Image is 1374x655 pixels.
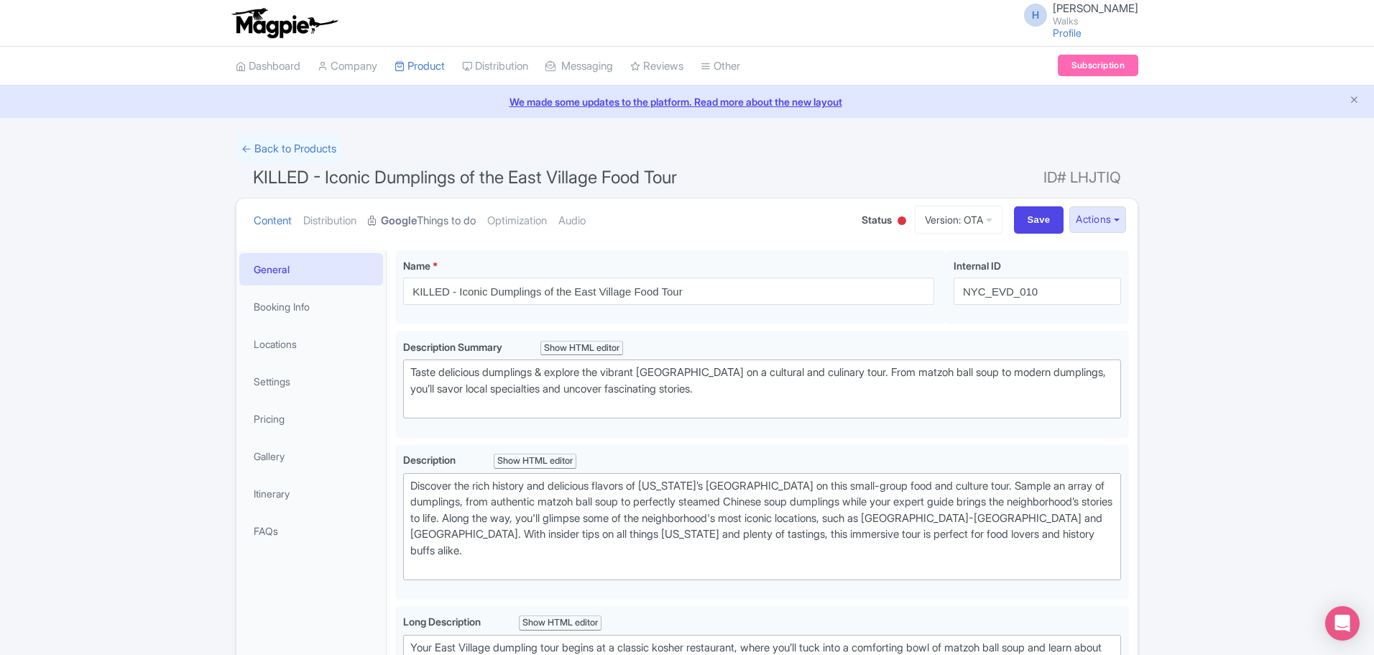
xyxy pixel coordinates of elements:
[239,440,383,472] a: Gallery
[403,615,483,628] span: Long Description
[1015,3,1138,26] a: H [PERSON_NAME] Walks
[1069,206,1126,233] button: Actions
[239,253,383,285] a: General
[915,206,1002,234] a: Version: OTA
[229,7,340,39] img: logo-ab69f6fb50320c5b225c76a69d11143b.png
[519,615,601,631] div: Show HTML editor
[494,454,576,469] div: Show HTML editor
[487,198,547,244] a: Optimization
[1058,55,1138,76] a: Subscription
[318,47,377,86] a: Company
[381,213,417,229] strong: Google
[239,515,383,547] a: FAQs
[1043,163,1121,192] span: ID# LHJTIQ
[303,198,356,244] a: Distribution
[403,260,430,272] span: Name
[462,47,528,86] a: Distribution
[558,198,586,244] a: Audio
[253,167,677,188] span: KILLED - Iconic Dumplings of the East Village Food Tour
[410,478,1114,575] div: Discover the rich history and delicious flavors of [US_STATE]’s [GEOGRAPHIC_DATA] on this small-g...
[545,47,613,86] a: Messaging
[1053,17,1138,26] small: Walks
[895,211,909,233] div: Inactive
[403,341,504,353] span: Description Summary
[239,290,383,323] a: Booking Info
[1014,206,1064,234] input: Save
[862,212,892,227] span: Status
[368,198,476,244] a: GoogleThings to do
[1053,1,1138,15] span: [PERSON_NAME]
[410,365,1114,413] div: Taste delicious dumplings & explore the vibrant [GEOGRAPHIC_DATA] on a cultural and culinary tour...
[239,477,383,510] a: Itinerary
[1325,606,1360,641] div: Open Intercom Messenger
[254,198,292,244] a: Content
[630,47,683,86] a: Reviews
[701,47,740,86] a: Other
[395,47,445,86] a: Product
[239,328,383,360] a: Locations
[540,341,623,356] div: Show HTML editor
[9,94,1365,109] a: We made some updates to the platform. Read more about the new layout
[1053,27,1082,39] a: Profile
[1349,93,1360,109] button: Close announcement
[1024,4,1047,27] span: H
[403,454,458,466] span: Description
[239,403,383,435] a: Pricing
[954,260,1001,272] span: Internal ID
[236,135,342,163] a: ← Back to Products
[236,47,300,86] a: Dashboard
[239,365,383,398] a: Settings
